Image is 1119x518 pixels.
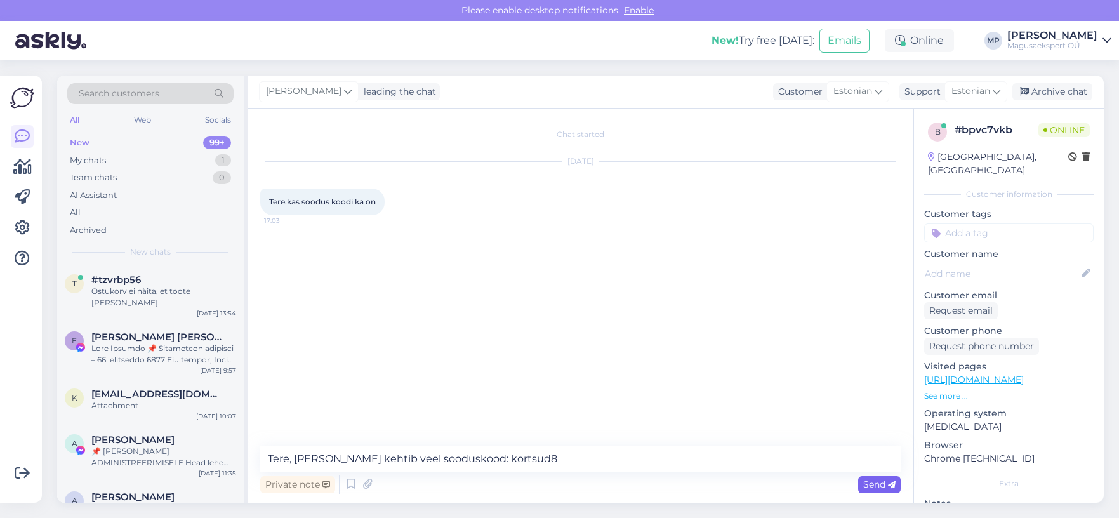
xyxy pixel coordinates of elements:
[984,32,1002,50] div: MP
[91,331,223,343] span: Erine Thea Mendoza
[773,85,823,98] div: Customer
[70,154,106,167] div: My chats
[359,85,436,98] div: leading the chat
[928,150,1068,177] div: [GEOGRAPHIC_DATA], [GEOGRAPHIC_DATA]
[924,497,1094,510] p: Notes
[70,224,107,237] div: Archived
[924,208,1094,221] p: Customer tags
[91,491,175,503] span: Aili Talts
[1012,83,1092,100] div: Archive chat
[91,388,223,400] span: kerli410@gmail.com
[863,479,896,490] span: Send
[924,439,1094,452] p: Browser
[131,112,154,128] div: Web
[79,87,159,100] span: Search customers
[72,439,77,448] span: A
[260,446,901,472] textarea: Tere, [PERSON_NAME] kehtib veel sooduskood: kortsud8
[951,84,990,98] span: Estonian
[72,496,77,505] span: A
[924,420,1094,434] p: [MEDICAL_DATA]
[620,4,658,16] span: Enable
[1007,41,1097,51] div: Magusaekspert OÜ
[935,127,941,136] span: b
[924,452,1094,465] p: Chrome [TECHNICAL_ID]
[91,274,141,286] span: #tzvrbp56
[819,29,870,53] button: Emails
[924,338,1039,355] div: Request phone number
[269,197,376,206] span: Tere.kas soodus koodi ka on
[260,476,335,493] div: Private note
[833,84,872,98] span: Estonian
[202,112,234,128] div: Socials
[924,407,1094,420] p: Operating system
[72,279,77,288] span: t
[67,112,82,128] div: All
[924,390,1094,402] p: See more ...
[1007,30,1097,41] div: [PERSON_NAME]
[72,336,77,345] span: E
[712,33,814,48] div: Try free [DATE]:
[91,343,236,366] div: Lore Ipsumdo 📌 Sitametcon adipisci – 66. elitseddo 6877 Eiu tempor, Incid utlabo etdo magn aliqu ...
[1038,123,1090,137] span: Online
[899,85,941,98] div: Support
[924,302,998,319] div: Request email
[91,286,236,309] div: Ostukorv ei näita, et toote [PERSON_NAME].
[91,400,236,411] div: Attachment
[70,206,81,219] div: All
[924,189,1094,200] div: Customer information
[924,324,1094,338] p: Customer phone
[924,478,1094,489] div: Extra
[885,29,954,52] div: Online
[924,360,1094,373] p: Visited pages
[70,189,117,202] div: AI Assistant
[203,136,231,149] div: 99+
[260,129,901,140] div: Chat started
[712,34,739,46] b: New!
[955,123,1038,138] div: # bpvc7vkb
[197,309,236,318] div: [DATE] 13:54
[260,156,901,167] div: [DATE]
[264,216,312,225] span: 17:03
[924,374,1024,385] a: [URL][DOMAIN_NAME]
[213,171,231,184] div: 0
[924,223,1094,242] input: Add a tag
[199,468,236,478] div: [DATE] 11:35
[91,434,175,446] span: Antonio Bruccoleri
[91,446,236,468] div: 📌 [PERSON_NAME] ADMINISTREERIMISELE Head lehe administraatorid Regulaarse ülevaatuse ja hindamise...
[1007,30,1111,51] a: [PERSON_NAME]Magusaekspert OÜ
[70,171,117,184] div: Team chats
[72,393,77,402] span: k
[925,267,1079,281] input: Add name
[10,86,34,110] img: Askly Logo
[196,411,236,421] div: [DATE] 10:07
[924,248,1094,261] p: Customer name
[266,84,341,98] span: [PERSON_NAME]
[70,136,89,149] div: New
[200,366,236,375] div: [DATE] 9:57
[924,289,1094,302] p: Customer email
[130,246,171,258] span: New chats
[215,154,231,167] div: 1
